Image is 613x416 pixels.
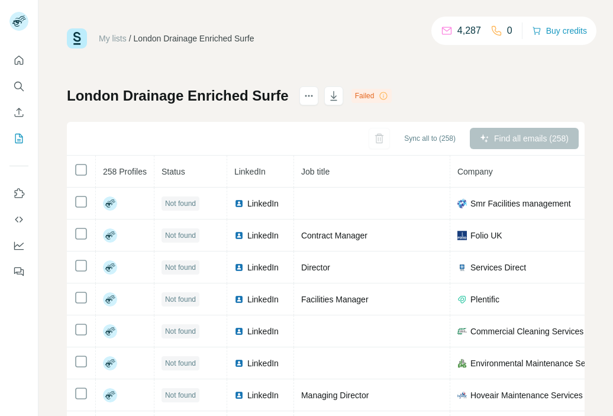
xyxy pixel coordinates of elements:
[457,263,467,272] img: company-logo
[129,33,131,44] li: /
[234,263,244,272] img: LinkedIn logo
[67,86,289,105] h1: London Drainage Enriched Surfe
[234,327,244,336] img: LinkedIn logo
[234,231,244,240] img: LinkedIn logo
[165,326,196,337] span: Not found
[470,325,583,337] span: Commercial Cleaning Services
[247,198,279,209] span: LinkedIn
[396,130,464,147] button: Sync all to (258)
[67,28,87,49] img: Surfe Logo
[470,389,583,401] span: Hoveair Maintenance Services
[301,167,330,176] span: Job title
[103,167,147,176] span: 258 Profiles
[9,76,28,97] button: Search
[247,230,279,241] span: LinkedIn
[301,391,369,400] span: Managing Director
[234,199,244,208] img: LinkedIn logo
[301,231,367,240] span: Contract Manager
[247,389,279,401] span: LinkedIn
[470,357,599,369] span: Environmental Maintenance Services
[404,133,456,144] span: Sync all to (258)
[247,294,279,305] span: LinkedIn
[457,295,467,304] img: company-logo
[457,167,493,176] span: Company
[165,358,196,369] span: Not found
[162,167,185,176] span: Status
[457,24,481,38] p: 4,287
[299,86,318,105] button: actions
[234,359,244,368] img: LinkedIn logo
[470,262,526,273] span: Services Direct
[532,22,587,39] button: Buy credits
[9,183,28,204] button: Use Surfe on LinkedIn
[165,390,196,401] span: Not found
[234,295,244,304] img: LinkedIn logo
[134,33,254,44] div: London Drainage Enriched Surfe
[351,89,392,103] div: Failed
[470,294,499,305] span: Plentific
[457,199,467,208] img: company-logo
[9,128,28,149] button: My lists
[247,325,279,337] span: LinkedIn
[165,294,196,305] span: Not found
[301,295,369,304] span: Facilities Manager
[470,230,502,241] span: Folio UK
[507,24,512,38] p: 0
[9,261,28,282] button: Feedback
[165,230,196,241] span: Not found
[457,391,467,400] img: company-logo
[457,327,467,336] img: company-logo
[234,167,266,176] span: LinkedIn
[470,198,571,209] span: Smr Facilities management
[247,357,279,369] span: LinkedIn
[457,359,467,368] img: company-logo
[247,262,279,273] span: LinkedIn
[457,231,467,240] img: company-logo
[165,262,196,273] span: Not found
[234,391,244,400] img: LinkedIn logo
[9,50,28,71] button: Quick start
[9,235,28,256] button: Dashboard
[9,209,28,230] button: Use Surfe API
[165,198,196,209] span: Not found
[99,34,127,43] a: My lists
[9,102,28,123] button: Enrich CSV
[301,263,330,272] span: Director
